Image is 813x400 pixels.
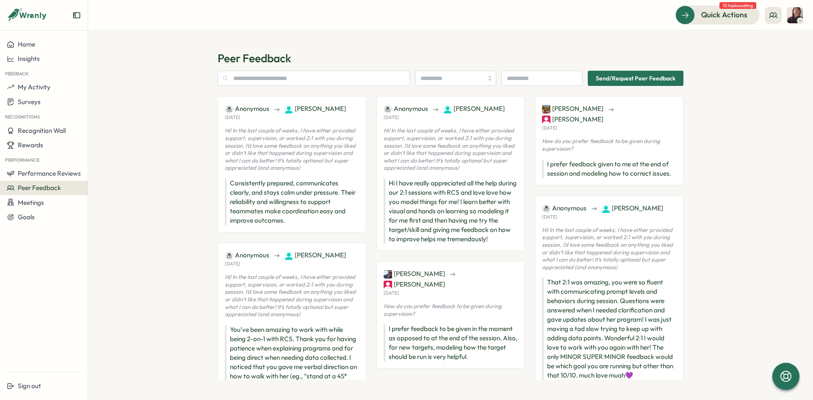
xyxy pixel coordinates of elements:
[384,269,445,279] span: [PERSON_NAME]
[225,104,269,113] span: Anonymous
[542,160,676,178] p: I prefer feedback given to me at the end of session and modeling how to correct issues.
[384,179,518,244] p: Hi I have really appreciated all the help during our 2:1 sessions with RCS and love love how you ...
[443,105,452,113] img: Chloe Miller
[285,104,346,113] span: [PERSON_NAME]
[384,127,518,172] p: Hi! In the last couple of weeks, I have either provided support, supervision, or worked 2:1 with ...
[18,184,61,192] span: Peer Feedback
[602,204,610,213] img: Chloe Miller
[18,199,44,207] span: Meetings
[18,98,41,106] span: Surveys
[719,2,756,9] span: 15 tasks waiting
[384,115,399,120] p: [DATE]
[18,141,43,149] span: Rewards
[701,9,747,20] span: Quick Actions
[384,104,428,113] span: Anonymous
[542,204,586,213] span: Anonymous
[285,105,293,113] img: Chloe Miller
[542,125,557,131] p: [DATE]
[18,83,50,91] span: My Activity
[384,280,445,289] span: [PERSON_NAME]
[18,55,40,63] span: Insights
[384,281,392,289] img: Gabriel Vasquez
[384,303,518,317] p: How do you prefer feedback to be given during supervision?
[542,138,676,152] p: How do you prefer feedback to be given during supervision?
[384,290,399,296] p: [DATE]
[285,251,293,260] img: Chloe Miller
[225,179,359,225] p: Consistently prepared, communicates clearly, and stays calm under pressure. Their reliability and...
[225,261,240,267] p: [DATE]
[443,104,505,113] span: [PERSON_NAME]
[384,270,392,279] img: Aaron Marks
[18,40,35,48] span: Home
[542,104,603,113] span: [PERSON_NAME]
[225,273,359,318] p: Hi! In the last couple of weeks, I have either provided support, supervision, or worked 2:1 with ...
[602,204,663,213] span: [PERSON_NAME]
[542,226,676,271] p: Hi! In the last couple of weeks, I have either provided support, supervision, or worked 2:1 with ...
[225,115,240,120] p: [DATE]
[72,11,81,19] button: Expand sidebar
[787,7,803,23] img: Ajisha Sutton
[596,71,675,86] span: Send/Request Peer Feedback
[285,251,346,260] span: [PERSON_NAME]
[542,115,603,124] span: [PERSON_NAME]
[588,71,683,86] button: Send/Request Peer Feedback
[542,214,557,220] p: [DATE]
[225,251,269,260] span: Anonymous
[18,127,66,135] span: Recognition Wall
[542,105,550,113] img: Samantha Martinez
[218,51,683,66] p: Peer Feedback
[225,127,359,172] p: Hi! In the last couple of weeks, I have either provided support, supervision, or worked 2:1 with ...
[675,6,760,24] button: Quick Actions
[18,169,81,177] span: Performance Reviews
[18,213,35,221] span: Goals
[384,324,518,361] p: I prefer feedback to be given in the moment as opposed to at the end of the session. Also, for ne...
[542,278,676,380] p: That 2:1 was amazing, you were so fluent with communicating prompt levels and behaviors during se...
[542,116,550,124] img: Gabriel Vasquez
[18,382,41,390] span: Sign out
